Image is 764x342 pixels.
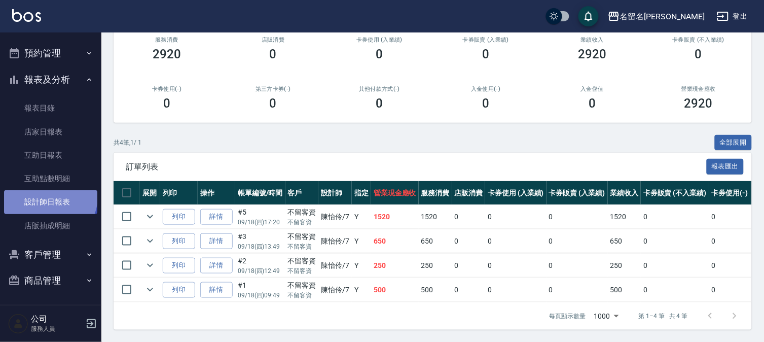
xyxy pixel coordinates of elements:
[608,278,641,302] td: 500
[318,205,352,229] td: 陳怡伶 /7
[709,278,751,302] td: 0
[713,7,752,26] button: 登出
[452,181,486,205] th: 店販消費
[288,280,316,291] div: 不留客資
[684,96,713,111] h3: 2920
[551,37,633,43] h2: 業績收入
[288,218,316,227] p: 不留客資
[31,314,83,324] h5: 公司
[4,120,97,144] a: 店家日報表
[608,205,641,229] td: 1520
[551,86,633,92] h2: 入金儲值
[200,282,233,298] a: 詳情
[142,233,158,249] button: expand row
[641,229,709,253] td: 0
[318,254,352,278] td: 陳怡伶 /7
[658,37,740,43] h2: 卡券販賣 (不入業績)
[318,229,352,253] td: 陳怡伶 /7
[163,282,195,298] button: 列印
[641,205,709,229] td: 0
[232,86,314,92] h2: 第三方卡券(-)
[371,229,419,253] td: 650
[352,278,371,302] td: Y
[142,209,158,224] button: expand row
[371,205,419,229] td: 1520
[339,86,421,92] h2: 其他付款方式(-)
[485,278,547,302] td: 0
[641,278,709,302] td: 0
[270,47,277,61] h3: 0
[235,229,285,253] td: #3
[163,96,170,111] h3: 0
[419,229,452,253] td: 650
[238,291,283,300] p: 09/18 (四) 09:49
[452,278,486,302] td: 0
[707,159,744,175] button: 報表匯出
[485,205,547,229] td: 0
[485,181,547,205] th: 卡券使用 (入業績)
[318,278,352,302] td: 陳怡伶 /7
[160,181,198,205] th: 列印
[547,229,608,253] td: 0
[288,207,316,218] div: 不留客資
[550,312,586,321] p: 每頁顯示數量
[482,47,489,61] h3: 0
[142,258,158,273] button: expand row
[590,302,623,330] div: 1000
[620,10,705,23] div: 名留名[PERSON_NAME]
[547,205,608,229] td: 0
[339,37,421,43] h2: 卡券使用 (入業績)
[589,96,596,111] h3: 0
[238,242,283,251] p: 09/18 (四) 13:49
[235,181,285,205] th: 帳單編號/時間
[419,181,452,205] th: 服務消費
[452,205,486,229] td: 0
[376,47,383,61] h3: 0
[658,86,740,92] h2: 營業現金應收
[270,96,277,111] h3: 0
[352,181,371,205] th: 指定
[485,229,547,253] td: 0
[163,209,195,225] button: 列印
[452,254,486,278] td: 0
[126,37,208,43] h3: 服務消費
[4,144,97,167] a: 互助日報表
[288,231,316,242] div: 不留客資
[288,242,316,251] p: 不留客資
[371,254,419,278] td: 250
[445,86,527,92] h2: 入金使用(-)
[288,266,316,276] p: 不留客資
[445,37,527,43] h2: 卡券販賣 (入業績)
[352,205,371,229] td: Y
[419,278,452,302] td: 500
[4,96,97,120] a: 報表目錄
[639,312,688,321] p: 第 1–4 筆 共 4 筆
[200,209,233,225] a: 詳情
[232,37,314,43] h2: 店販消費
[153,47,181,61] h3: 2920
[608,254,641,278] td: 250
[547,181,608,205] th: 卡券販賣 (入業績)
[140,181,160,205] th: 展開
[235,254,285,278] td: #2
[200,258,233,273] a: 詳情
[4,242,97,268] button: 客戶管理
[238,266,283,276] p: 09/18 (四) 12:49
[285,181,319,205] th: 客戶
[604,6,709,27] button: 名留名[PERSON_NAME]
[12,9,41,22] img: Logo
[352,229,371,253] td: Y
[31,324,83,333] p: 服務人員
[235,278,285,302] td: #1
[482,96,489,111] h3: 0
[142,282,158,297] button: expand row
[709,229,751,253] td: 0
[641,254,709,278] td: 0
[114,138,141,147] p: 共 4 筆, 1 / 1
[4,267,97,294] button: 商品管理
[4,66,97,93] button: 報表及分析
[163,233,195,249] button: 列印
[371,278,419,302] td: 500
[709,205,751,229] td: 0
[419,205,452,229] td: 1520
